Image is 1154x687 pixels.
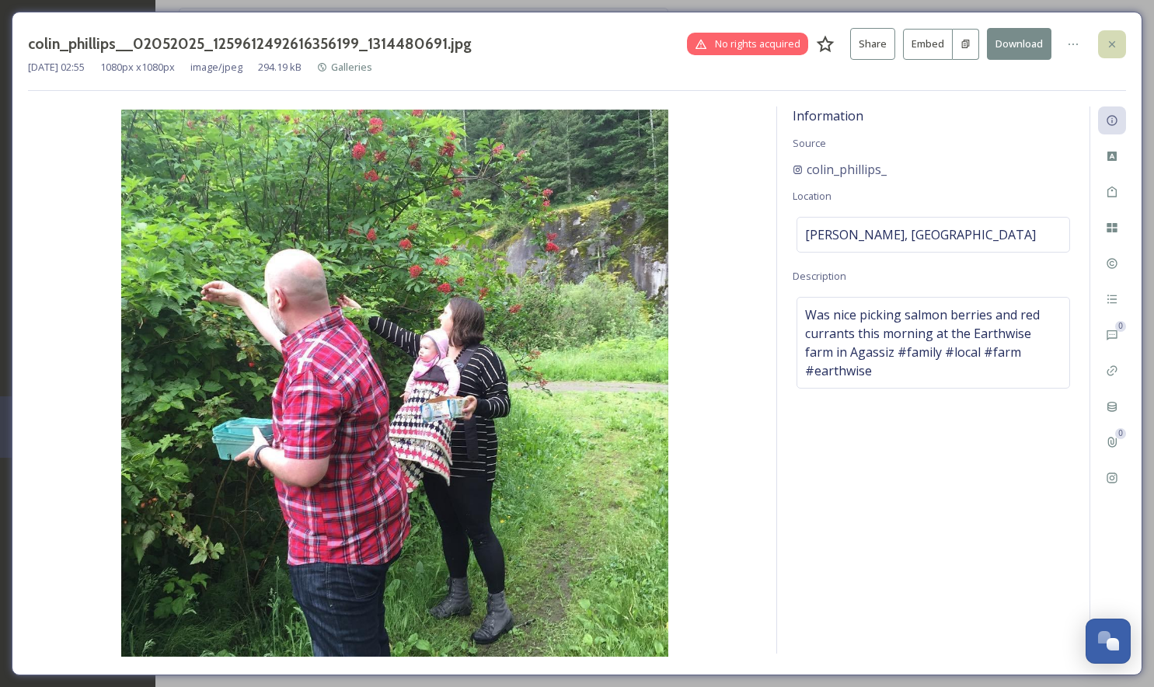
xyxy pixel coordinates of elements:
img: 9ec06313-ea5a-5d53-5824-434e7a296cf1.jpg [28,110,761,657]
button: Embed [903,29,953,60]
span: No rights acquired [715,37,800,51]
span: [PERSON_NAME], [GEOGRAPHIC_DATA] [805,225,1036,244]
span: colin_phillips_ [807,160,887,179]
span: Was nice picking salmon berries and red currants this morning at the Earthwise farm in Agassiz #f... [805,305,1062,380]
div: 0 [1115,321,1126,332]
span: 1080 px x 1080 px [100,60,175,75]
a: colin_phillips_ [793,160,887,179]
h3: colin_phillips__02052025_1259612492616356199_1314480691.jpg [28,33,472,55]
span: Description [793,269,846,283]
span: 294.19 kB [258,60,302,75]
button: Download [987,28,1051,60]
span: Information [793,107,863,124]
div: 0 [1115,428,1126,439]
span: Location [793,189,832,203]
span: Galleries [331,60,372,74]
span: image/jpeg [190,60,242,75]
span: Source [793,136,826,150]
span: [DATE] 02:55 [28,60,85,75]
button: Share [850,28,895,60]
button: Open Chat [1086,619,1131,664]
